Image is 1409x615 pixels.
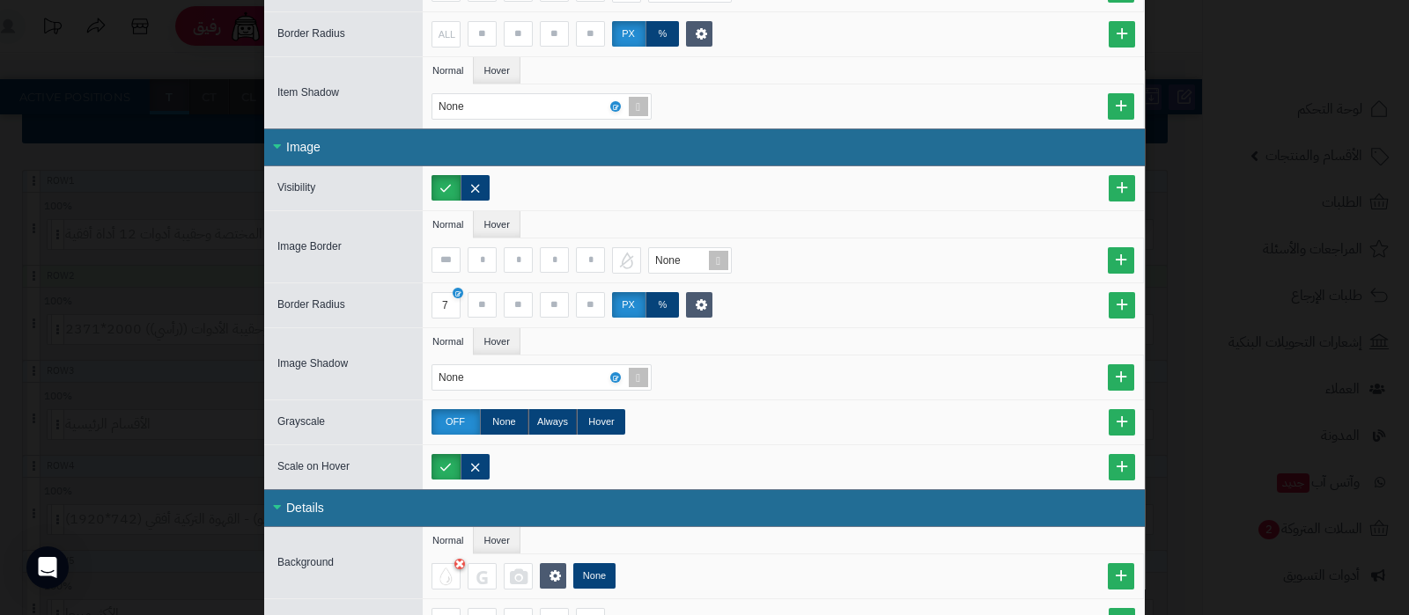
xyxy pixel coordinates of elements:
span: Background [277,556,334,568]
span: Image Border [277,240,342,253]
span: Item Shadow [277,86,339,99]
li: Normal [423,57,474,84]
label: Always [528,409,577,435]
span: Grayscale [277,415,325,428]
span: Border Radius [277,27,345,40]
div: None [439,94,482,119]
label: Hover [577,409,625,435]
li: Hover [474,57,520,84]
div: 7 [442,293,448,318]
li: Hover [474,211,520,238]
li: Normal [423,328,474,355]
span: Scale on Hover [277,460,350,472]
li: Hover [474,328,520,355]
span: Image Shadow [277,357,348,370]
span: Visibility [277,181,315,194]
li: Hover [474,527,520,553]
li: Normal [423,211,474,238]
label: % [645,21,679,47]
label: OFF [432,409,480,435]
div: None [439,365,482,390]
span: None [655,254,681,267]
label: % [645,292,679,318]
label: px [612,292,645,318]
span: Border Radius [277,298,345,311]
div: Image [264,128,1145,166]
div: Details [264,489,1145,527]
label: px [612,21,645,47]
label: None [480,409,528,435]
li: Normal [423,527,474,553]
div: ALL [431,22,456,47]
div: Open Intercom Messenger [26,546,69,589]
label: None [573,563,616,589]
